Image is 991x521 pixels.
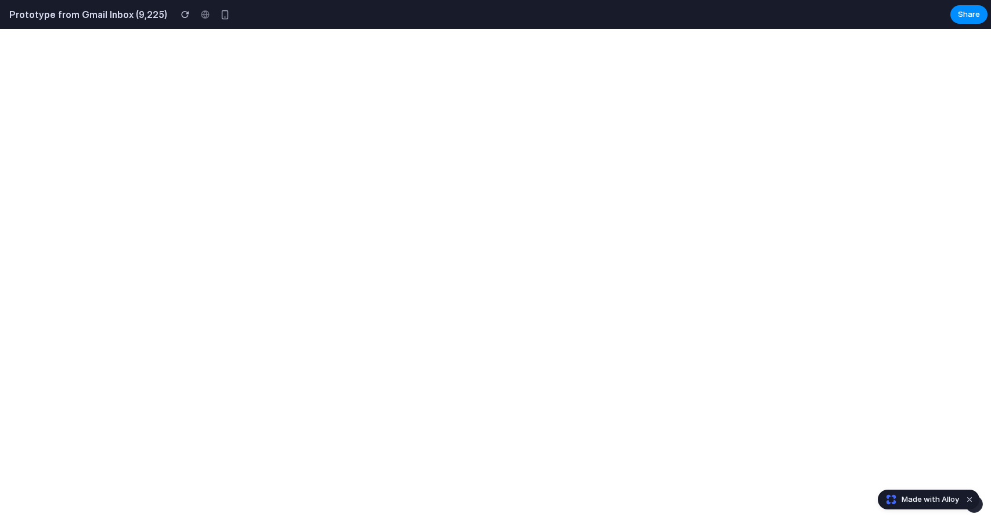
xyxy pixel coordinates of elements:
[950,5,988,24] button: Share
[878,494,960,505] a: Made with Alloy
[5,8,167,21] h2: Prototype from Gmail Inbox (9,225)
[958,9,980,20] span: Share
[902,494,959,505] span: Made with Alloy
[963,493,976,506] button: Dismiss watermark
